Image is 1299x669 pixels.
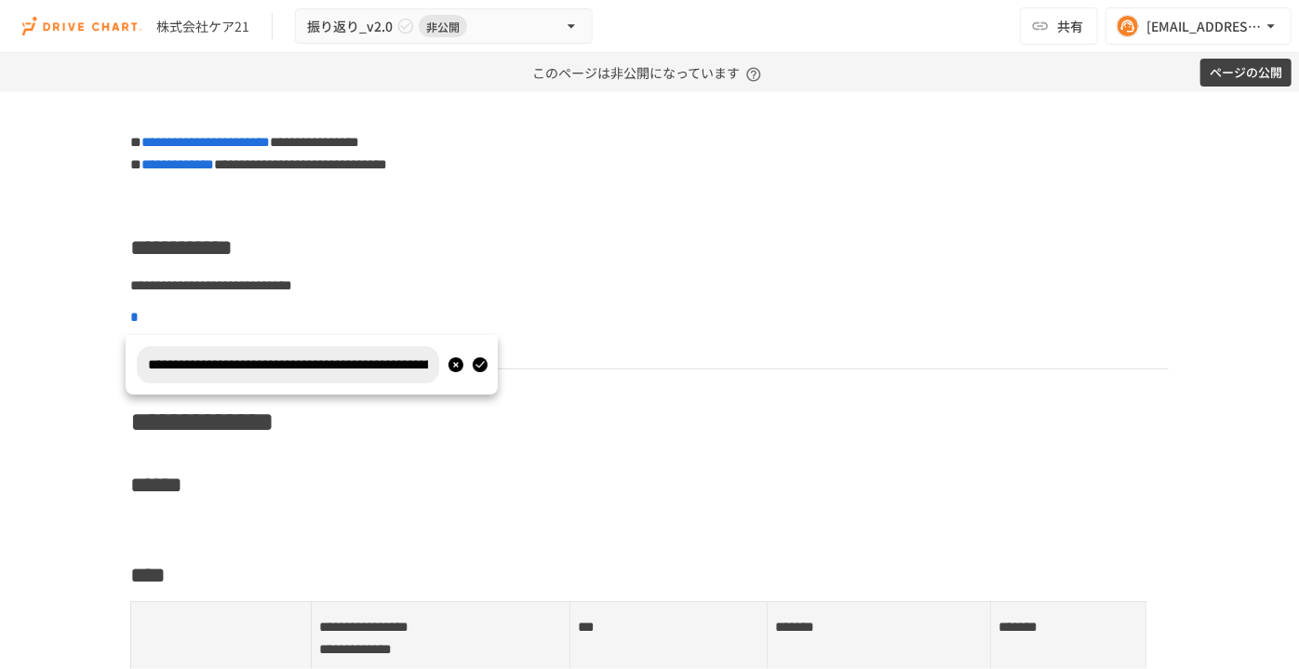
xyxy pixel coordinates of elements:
[22,11,141,41] img: i9VDDS9JuLRLX3JIUyK59LcYp6Y9cayLPHs4hOxMB9W
[1146,15,1262,38] div: [EMAIL_ADDRESS][DOMAIN_NAME]
[307,15,393,38] span: 振り返り_v2.0
[1057,16,1083,36] span: 共有
[1200,59,1292,87] button: ページの公開
[419,17,467,36] span: 非公開
[533,53,767,92] p: このページは非公開になっています
[1020,7,1098,45] button: 共有
[156,17,249,36] div: 株式会社ケア21
[295,8,593,45] button: 振り返り_v2.0非公開
[1105,7,1292,45] button: [EMAIL_ADDRESS][DOMAIN_NAME]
